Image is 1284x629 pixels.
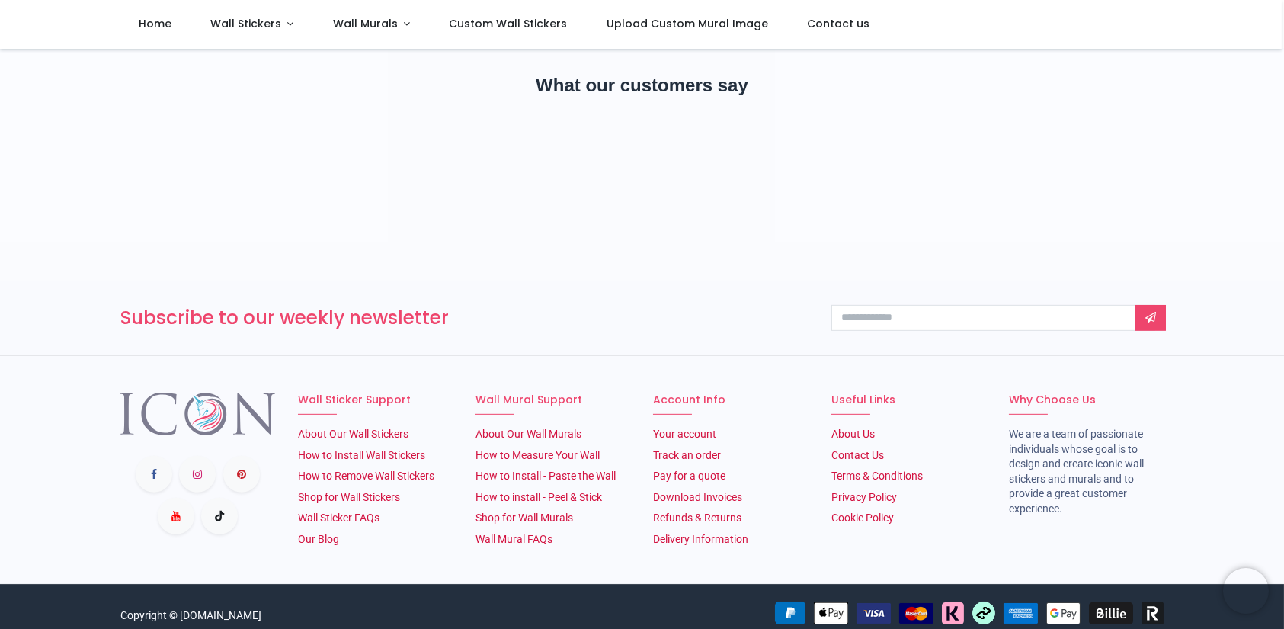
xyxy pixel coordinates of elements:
iframe: Brevo live chat [1223,568,1269,614]
h6: Account Info [653,393,808,408]
a: How to Measure Your Wall [475,449,600,461]
img: Apple Pay [814,602,848,624]
a: Wall Sticker FAQs [298,512,379,524]
h2: What our customers say [120,72,1164,98]
img: PayPal [775,602,805,624]
a: Shop for Wall Stickers [298,491,400,503]
h6: Wall Sticker Support [298,393,453,408]
a: About Our Wall Murals [475,428,581,440]
a: Privacy Policy [831,491,897,503]
span: Upload Custom Mural Image [607,16,768,31]
a: Refunds & Returns [653,512,741,524]
img: Klarna [942,602,964,624]
a: Download Invoices [653,491,742,503]
img: American Express [1004,603,1038,624]
span: Wall Murals [333,16,398,31]
a: Contact Us [831,449,884,461]
a: About Us​ [831,428,875,440]
img: Afterpay Clearpay [972,602,995,624]
a: Shop for Wall Murals [475,512,573,524]
a: How to Install Wall Stickers [298,449,425,461]
img: Google Pay [1046,602,1081,624]
img: Revolut Pay [1142,602,1164,624]
span: Contact us [807,16,869,31]
a: How to install - Peel & Stick [475,491,602,503]
a: Pay for a quote [653,470,725,482]
a: Track an order [653,449,721,461]
h6: Why Choose Us [1009,393,1164,408]
span: Wall Stickers [210,16,281,31]
img: VISA [857,603,891,624]
h6: Wall Mural Support [475,393,630,408]
a: Terms & Conditions [831,470,923,482]
img: Billie [1089,602,1133,624]
a: Our Blog [298,533,339,545]
a: About Our Wall Stickers [298,428,408,440]
a: How to Remove Wall Stickers [298,470,434,482]
span: Custom Wall Stickers [449,16,567,31]
h6: Useful Links [831,393,986,408]
span: Home [139,16,171,31]
a: Wall Mural FAQs [475,533,552,545]
a: Delivery Information [653,533,748,545]
img: MasterCard [899,603,933,624]
a: Your account [653,428,716,440]
li: We are a team of passionate individuals whose goal is to design and create iconic wall stickers a... [1009,427,1164,517]
a: Cookie Policy [831,512,894,524]
h3: Subscribe to our weekly newsletter [120,305,809,331]
iframe: Customer reviews powered by Trustpilot [120,125,1164,232]
a: Copyright © [DOMAIN_NAME] [120,609,261,621]
a: How to Install - Paste the Wall [475,470,616,482]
